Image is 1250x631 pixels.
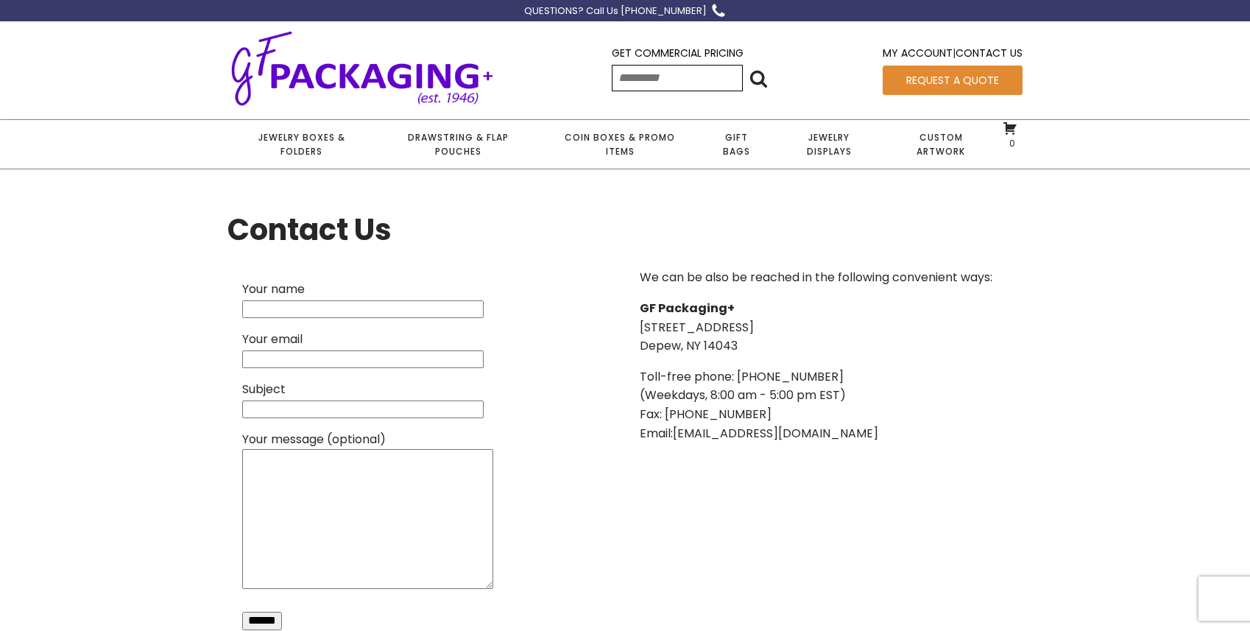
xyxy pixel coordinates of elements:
a: Jewelry Boxes & Folders [227,120,375,169]
a: Jewelry Displays [774,120,883,169]
p: We can be also be reached in the following convenient ways: [640,268,992,287]
label: Subject [242,381,484,417]
input: Your email [242,350,484,368]
input: Your name [242,300,484,318]
span: 0 [1006,137,1015,149]
p: Toll-free phone: [PHONE_NUMBER] (Weekdays, 8:00 am - 5:00 pm EST) Fax: [PHONE_NUMBER] Email: [640,367,992,443]
input: Subject [242,401,484,418]
label: Your name [242,281,484,317]
a: My Account [883,46,953,60]
img: GF Packaging + - Established 1946 [227,28,497,108]
p: [STREET_ADDRESS] Depew, NY 14043 [640,299,992,356]
a: Contact Us [956,46,1023,60]
a: [EMAIL_ADDRESS][DOMAIN_NAME] [673,425,878,442]
a: Coin Boxes & Promo Items [541,120,699,169]
label: Your message (optional) [242,431,493,593]
h1: Contact Us [227,206,392,253]
label: Your email [242,331,484,367]
a: Custom Artwork [883,120,997,169]
a: Drawstring & Flap Pouches [375,120,540,169]
form: Contact form [242,280,493,630]
div: QUESTIONS? Call Us [PHONE_NUMBER] [524,4,707,19]
div: | [883,45,1023,65]
a: Gift Bags [699,120,774,169]
a: Get Commercial Pricing [612,46,744,60]
textarea: Your message (optional) [242,449,493,589]
a: 0 [1003,121,1017,149]
strong: GF Packaging+ [640,300,735,317]
a: Request a Quote [883,66,1023,95]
